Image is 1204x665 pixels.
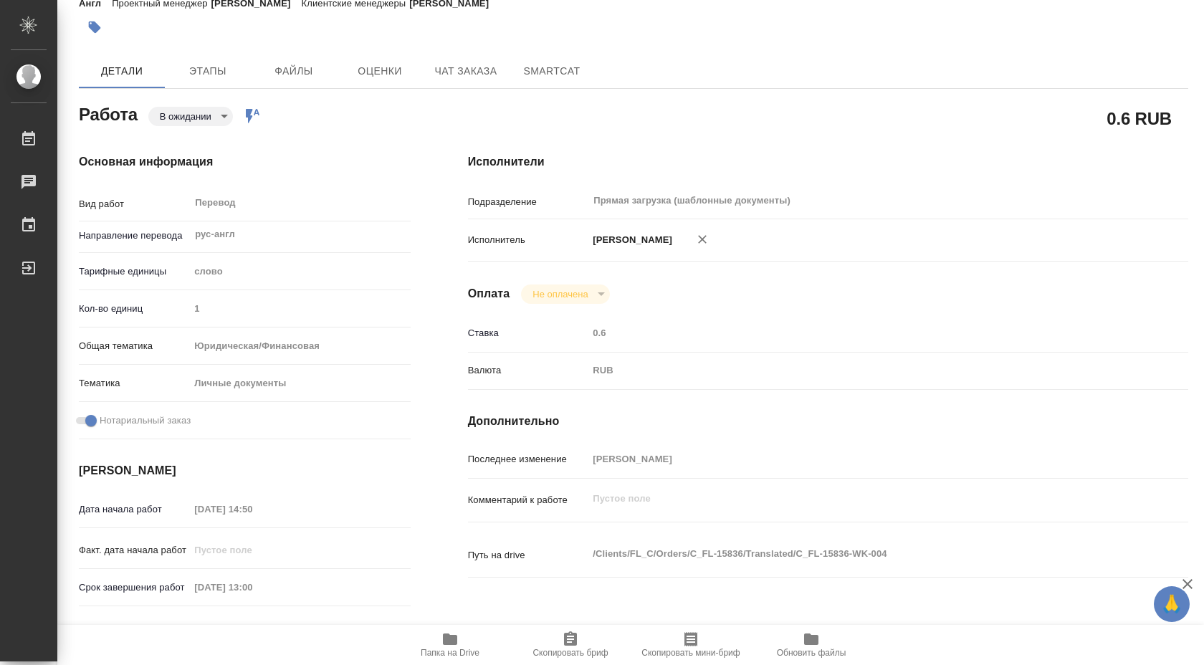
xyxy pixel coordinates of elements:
span: Оценки [345,62,414,80]
textarea: /Clients/FL_C/Orders/C_FL-15836/Translated/C_FL-15836-WK-004 [588,542,1128,566]
button: 🙏 [1154,586,1190,622]
h2: 0.6 RUB [1107,106,1172,130]
h4: Дополнительно [468,413,1188,430]
h4: Основная информация [79,153,411,171]
input: Пустое поле [189,499,315,520]
p: Тарифные единицы [79,264,189,279]
button: Папка на Drive [390,625,510,665]
p: Вид работ [79,197,189,211]
input: Пустое поле [189,540,315,560]
span: Обновить файлы [777,648,846,658]
input: Пустое поле [189,577,315,598]
p: Путь на drive [468,548,588,563]
div: RUB [588,358,1128,383]
p: Тематика [79,376,189,391]
p: Валюта [468,363,588,378]
p: Ставка [468,326,588,340]
p: [PERSON_NAME] [588,233,672,247]
div: Юридическая/Финансовая [189,334,410,358]
input: Пустое поле [189,298,410,319]
p: Подразделение [468,195,588,209]
p: Комментарий к работе [468,493,588,507]
p: Исполнитель [468,233,588,247]
h2: Работа [79,100,138,126]
button: Обновить файлы [751,625,871,665]
button: Скопировать бриф [510,625,631,665]
h4: Оплата [468,285,510,302]
div: слово [189,259,410,284]
h4: Исполнители [468,153,1188,171]
p: Кол-во единиц [79,302,189,316]
span: 🙏 [1160,589,1184,619]
input: Пустое поле [588,449,1128,469]
div: В ожидании [148,107,233,126]
span: Папка на Drive [421,648,479,658]
div: В ожидании [521,284,609,304]
p: Направление перевода [79,229,189,243]
input: Пустое поле [588,322,1128,343]
div: Личные документы [189,371,410,396]
button: Скопировать мини-бриф [631,625,751,665]
h4: [PERSON_NAME] [79,462,411,479]
p: Дата начала работ [79,502,189,517]
button: Не оплачена [528,288,592,300]
p: Последнее изменение [468,452,588,467]
button: Добавить тэг [79,11,110,43]
button: В ожидании [156,110,216,123]
button: Удалить исполнителя [687,224,718,255]
p: Срок завершения работ [79,580,189,595]
span: Этапы [173,62,242,80]
span: Файлы [259,62,328,80]
span: Детали [87,62,156,80]
span: Скопировать бриф [532,648,608,658]
p: Факт. дата начала работ [79,543,189,558]
span: Нотариальный заказ [100,413,191,428]
span: Скопировать мини-бриф [641,648,740,658]
p: Общая тематика [79,339,189,353]
span: SmartCat [517,62,586,80]
span: Чат заказа [431,62,500,80]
